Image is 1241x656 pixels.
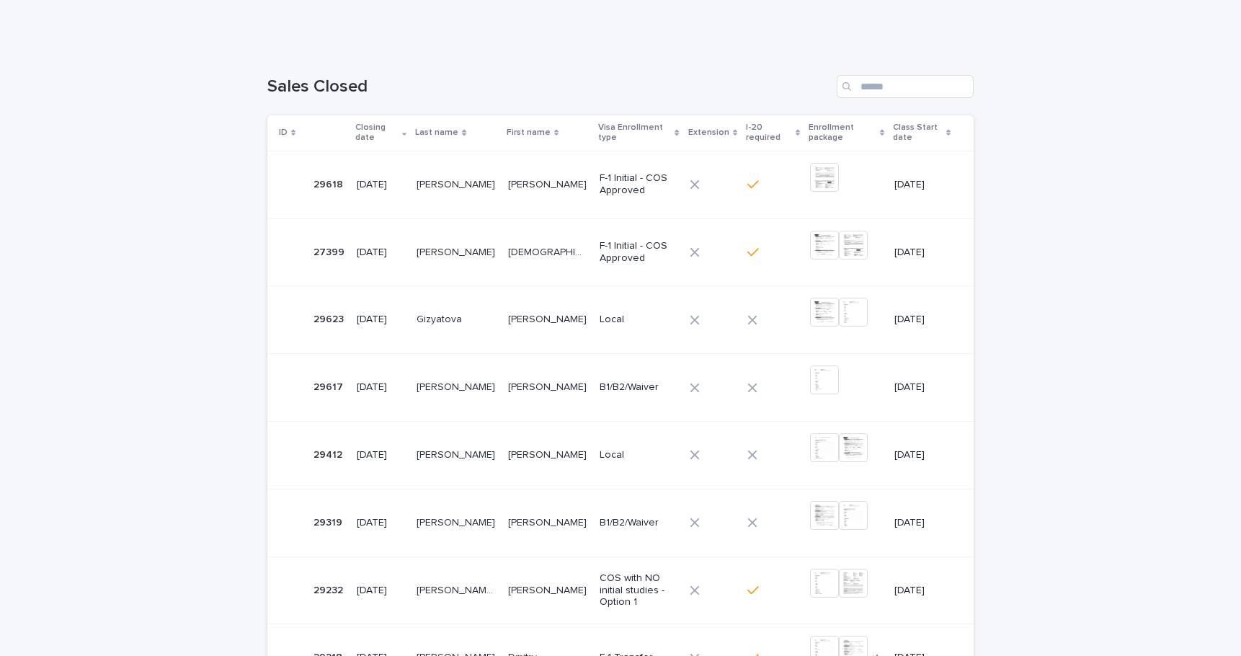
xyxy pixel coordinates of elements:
p: [DATE] [894,179,951,191]
p: [PERSON_NAME] [508,378,590,394]
tr: 2923229232 [DATE][PERSON_NAME] [PERSON_NAME] Paes[PERSON_NAME] [PERSON_NAME] Paes [PERSON_NAME][P... [267,557,974,624]
p: 29319 [313,514,345,529]
p: Enrollment package [809,120,876,146]
p: [PERSON_NAME] [417,514,498,529]
tr: 2739927399 [DATE][PERSON_NAME][PERSON_NAME] [DEMOGRAPHIC_DATA][DEMOGRAPHIC_DATA] F-1 Initial - CO... [267,218,974,286]
p: [DATE] [357,517,405,529]
p: [DATE] [894,449,951,461]
tr: 2961729617 [DATE][PERSON_NAME][PERSON_NAME] [PERSON_NAME][PERSON_NAME] B1/B2/Waiver[DATE] [267,354,974,422]
p: [DATE] [894,247,951,259]
p: [PERSON_NAME] [508,582,590,597]
p: [DATE] [894,381,951,394]
p: B1/B2/Waiver [600,517,678,529]
p: First name [507,125,551,141]
input: Search [837,75,974,98]
p: 27399 [313,244,347,259]
tr: 2931929319 [DATE][PERSON_NAME][PERSON_NAME] [PERSON_NAME][PERSON_NAME] B1/B2/Waiver[DATE] [267,489,974,557]
p: Class Start date [893,120,943,146]
p: [PERSON_NAME] [508,514,590,529]
p: [PERSON_NAME] [417,176,498,191]
p: ID [279,125,288,141]
p: Ferreira Dominguez [417,378,498,394]
p: [DATE] [357,585,405,597]
p: F-1 Initial - COS Approved [600,172,678,197]
p: Extension [688,125,729,141]
p: 29617 [313,378,346,394]
p: F-1 Initial - COS Approved [600,240,678,265]
p: [PERSON_NAME] [417,446,498,461]
p: [DATE] [357,449,405,461]
p: [DEMOGRAPHIC_DATA] [508,244,591,259]
tr: 2941229412 [DATE][PERSON_NAME][PERSON_NAME] [PERSON_NAME][PERSON_NAME] Local[DATE] [267,421,974,489]
p: Gizyatova [417,311,465,326]
p: [PERSON_NAME] [417,244,498,259]
p: Local [600,314,678,326]
p: Fernandes Pereira Paes [417,582,499,597]
tr: 2962329623 [DATE]GizyatovaGizyatova [PERSON_NAME][PERSON_NAME] Local[DATE] [267,286,974,354]
p: [PERSON_NAME] [508,446,590,461]
p: 29232 [313,582,346,597]
p: [DATE] [357,381,405,394]
p: I-20 required [746,120,792,146]
p: [DATE] [357,247,405,259]
p: Jilary Geraldine [508,176,590,191]
p: [DATE] [357,314,405,326]
p: COS with NO initial studies - Option 1 [600,572,678,608]
p: 29623 [313,311,347,326]
p: [PERSON_NAME] [508,311,590,326]
p: [DATE] [894,585,951,597]
p: Closing date [355,120,399,146]
p: [DATE] [894,314,951,326]
p: [DATE] [894,517,951,529]
p: B1/B2/Waiver [600,381,678,394]
tr: 2961829618 [DATE][PERSON_NAME][PERSON_NAME] [PERSON_NAME][PERSON_NAME] F-1 Initial - COS Approved... [267,151,974,218]
p: 29618 [313,176,346,191]
p: Local [600,449,678,461]
h1: Sales Closed [267,76,831,97]
p: Visa Enrollment type [598,120,672,146]
p: 29412 [313,446,345,461]
p: [DATE] [357,179,405,191]
p: Last name [415,125,458,141]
